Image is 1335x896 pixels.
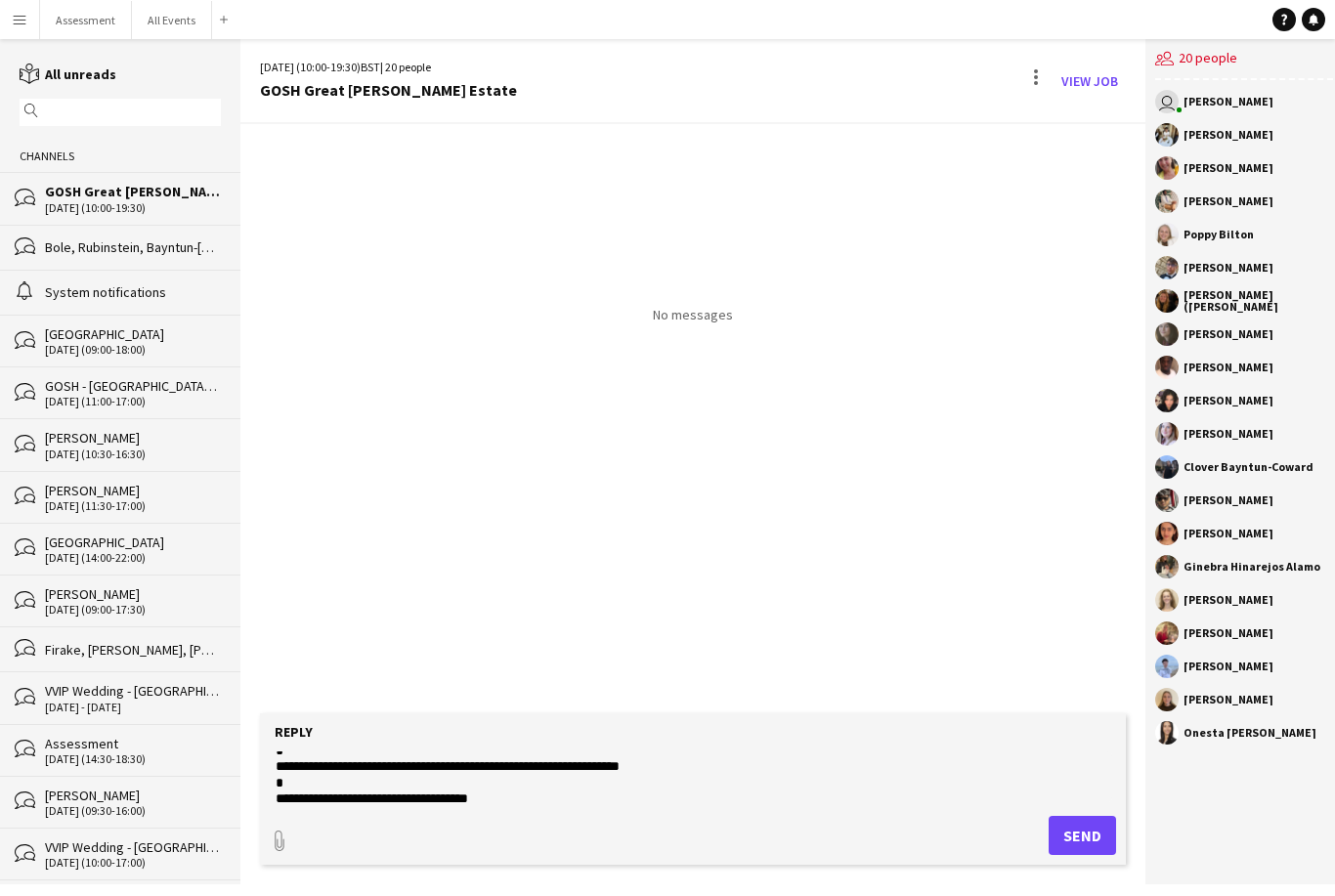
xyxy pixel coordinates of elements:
[260,81,517,99] div: GOSH Great [PERSON_NAME] Estate
[1184,661,1273,672] div: [PERSON_NAME]
[1184,229,1254,240] div: Poppy Bilton
[45,856,221,870] div: [DATE] (10:00-17:00)
[1054,65,1126,97] a: View Job
[361,60,380,74] span: BST
[45,551,221,565] div: [DATE] (14:00-22:00)
[1184,162,1273,174] div: [PERSON_NAME]
[45,448,221,461] div: [DATE] (10:30-16:30)
[45,429,221,447] div: [PERSON_NAME]
[45,585,221,603] div: [PERSON_NAME]
[45,682,221,700] div: VVIP Wedding - [GEOGRAPHIC_DATA]
[45,377,221,395] div: GOSH - [GEOGRAPHIC_DATA][PERSON_NAME]
[45,804,221,818] div: [DATE] (09:30-16:00)
[20,65,116,83] a: All unreads
[45,238,221,256] div: Bole, Rubinstein, Bayntun-[GEOGRAPHIC_DATA], [GEOGRAPHIC_DATA], [PERSON_NAME], [PERSON_NAME]
[45,533,221,551] div: [GEOGRAPHIC_DATA]
[45,343,221,357] div: [DATE] (09:00-18:00)
[1184,627,1273,639] div: [PERSON_NAME]
[45,325,221,343] div: [GEOGRAPHIC_DATA]
[45,482,221,499] div: [PERSON_NAME]
[45,701,221,714] div: [DATE] - [DATE]
[1184,694,1273,705] div: [PERSON_NAME]
[40,1,132,39] button: Assessment
[260,59,517,76] div: [DATE] (10:00-19:30) | 20 people
[45,283,221,301] div: System notifications
[1184,129,1273,141] div: [PERSON_NAME]
[1184,96,1273,107] div: [PERSON_NAME]
[653,306,733,323] p: No messages
[1184,289,1333,313] div: [PERSON_NAME] ([PERSON_NAME]
[1184,494,1273,506] div: [PERSON_NAME]
[45,201,221,215] div: [DATE] (10:00-19:30)
[1049,816,1116,855] button: Send
[45,183,221,200] div: GOSH Great [PERSON_NAME] Estate
[1184,395,1273,406] div: [PERSON_NAME]
[45,838,221,856] div: VVIP Wedding - [GEOGRAPHIC_DATA] - derig
[45,395,221,408] div: [DATE] (11:00-17:00)
[1155,39,1333,80] div: 20 people
[45,735,221,752] div: Assessment
[1184,561,1320,573] div: Ginebra Hinarejos Alamo
[1184,461,1313,473] div: Clover Bayntun-Coward
[45,787,221,804] div: [PERSON_NAME]
[45,499,221,513] div: [DATE] (11:30-17:00)
[1184,727,1316,739] div: Onesta [PERSON_NAME]
[45,752,221,766] div: [DATE] (14:30-18:30)
[1184,362,1273,373] div: [PERSON_NAME]
[1184,262,1273,274] div: [PERSON_NAME]
[1184,195,1273,207] div: [PERSON_NAME]
[1184,594,1273,606] div: [PERSON_NAME]
[1184,428,1273,440] div: [PERSON_NAME]
[45,641,221,659] div: Firake, [PERSON_NAME], [PERSON_NAME], [PERSON_NAME], foster, [PERSON_NAME]
[1184,528,1273,539] div: [PERSON_NAME]
[45,603,221,617] div: [DATE] (09:00-17:30)
[1184,328,1273,340] div: [PERSON_NAME]
[275,723,313,741] label: Reply
[132,1,212,39] button: All Events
